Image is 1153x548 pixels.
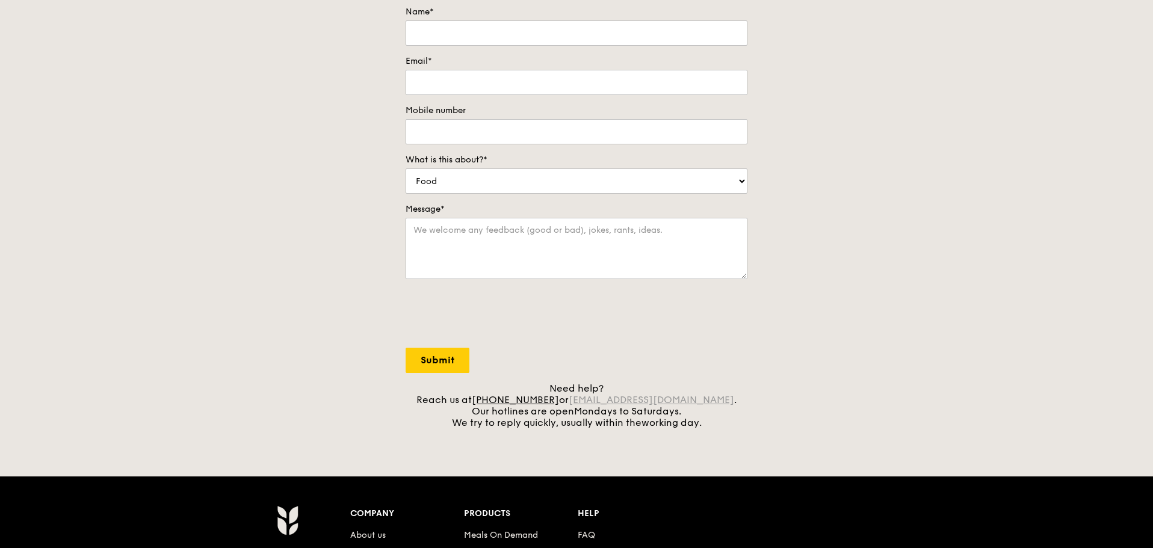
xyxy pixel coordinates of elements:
div: Company [350,505,464,522]
a: About us [350,530,386,540]
label: Email* [406,55,747,67]
iframe: reCAPTCHA [406,291,589,338]
span: Mondays to Saturdays. [574,405,681,417]
label: Name* [406,6,747,18]
img: Grain [277,505,298,535]
div: Help [578,505,691,522]
a: [EMAIL_ADDRESS][DOMAIN_NAME] [569,394,734,405]
input: Submit [406,348,469,373]
a: FAQ [578,530,595,540]
label: Message* [406,203,747,215]
label: Mobile number [406,105,747,117]
span: working day. [641,417,702,428]
a: Meals On Demand [464,530,538,540]
a: [PHONE_NUMBER] [472,394,559,405]
label: What is this about?* [406,154,747,166]
div: Need help? Reach us at or . Our hotlines are open We try to reply quickly, usually within the [406,383,747,428]
div: Products [464,505,578,522]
